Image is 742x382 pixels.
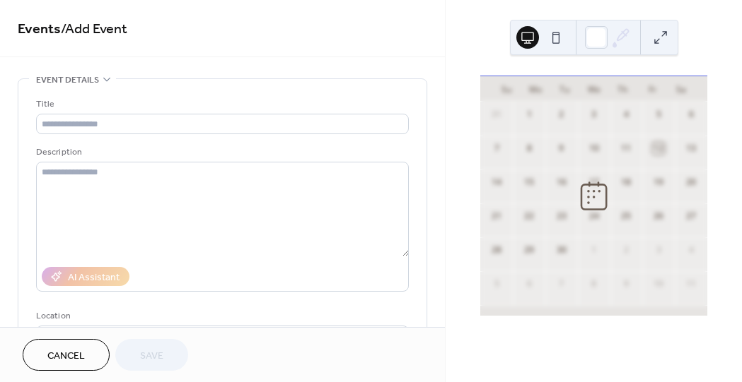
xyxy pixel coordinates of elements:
div: 31 [490,108,503,121]
div: 15 [523,176,535,189]
div: 25 [620,210,632,222]
span: Event details [36,73,99,88]
div: 11 [685,277,697,290]
div: 1 [523,108,535,121]
button: Cancel [23,339,110,371]
div: 10 [652,277,665,290]
div: We [579,76,608,102]
div: Fr [638,76,667,102]
div: 29 [523,244,535,256]
div: 9 [555,142,568,155]
div: 11 [620,142,632,155]
div: 27 [685,210,697,222]
div: 10 [588,142,601,155]
div: 22 [523,210,535,222]
div: 17 [588,176,601,189]
div: 5 [652,108,665,121]
div: Sa [667,76,696,102]
div: Title [36,97,406,112]
div: 6 [523,277,535,290]
div: 7 [490,142,503,155]
div: 16 [555,176,568,189]
div: 9 [620,277,632,290]
div: 3 [588,108,601,121]
div: 18 [620,176,632,189]
div: 28 [490,244,503,256]
div: 20 [685,176,697,189]
a: Events [18,16,61,43]
div: 12 [652,142,665,155]
span: / Add Event [61,16,127,43]
div: 2 [555,108,568,121]
div: 3 [652,244,665,256]
div: Su [492,76,521,102]
div: 14 [490,176,503,189]
div: Description [36,145,406,160]
div: 8 [588,277,601,290]
div: 30 [555,244,568,256]
div: 13 [685,142,697,155]
div: 7 [555,277,568,290]
div: 4 [685,244,697,256]
div: 4 [620,108,632,121]
div: Th [608,76,637,102]
div: 5 [490,277,503,290]
div: 2 [620,244,632,256]
div: Mo [521,76,550,102]
div: 21 [490,210,503,222]
span: Cancel [47,349,85,364]
div: 23 [555,210,568,222]
div: 1 [588,244,601,256]
div: 8 [523,142,535,155]
div: Location [36,309,406,323]
div: Tu [550,76,579,102]
div: 6 [685,108,697,121]
div: 24 [588,210,601,222]
div: 19 [652,176,665,189]
div: 26 [652,210,665,222]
